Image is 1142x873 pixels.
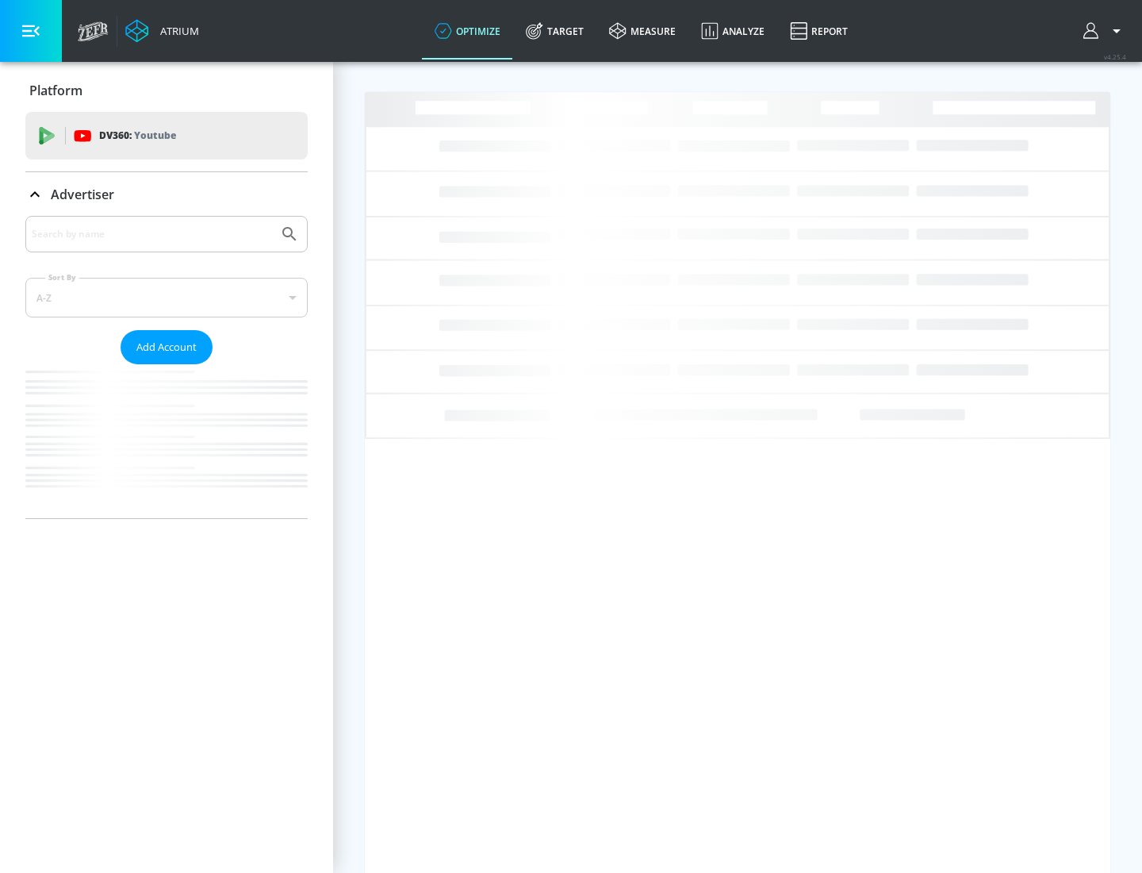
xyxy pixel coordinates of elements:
p: DV360: [99,127,176,144]
p: Advertiser [51,186,114,203]
div: Advertiser [25,172,308,217]
a: Atrium [125,19,199,43]
a: measure [596,2,688,60]
a: Report [777,2,860,60]
p: Platform [29,82,82,99]
div: A-Z [25,278,308,317]
nav: list of Advertiser [25,364,308,518]
p: Youtube [134,127,176,144]
div: DV360: Youtube [25,112,308,160]
span: Add Account [136,338,197,356]
span: v 4.25.4 [1104,52,1126,61]
a: Analyze [688,2,777,60]
div: Platform [25,68,308,113]
a: optimize [422,2,513,60]
button: Add Account [121,330,213,364]
div: Advertiser [25,216,308,518]
label: Sort By [45,272,79,283]
input: Search by name [32,224,272,244]
div: Atrium [154,24,199,38]
a: Target [513,2,596,60]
